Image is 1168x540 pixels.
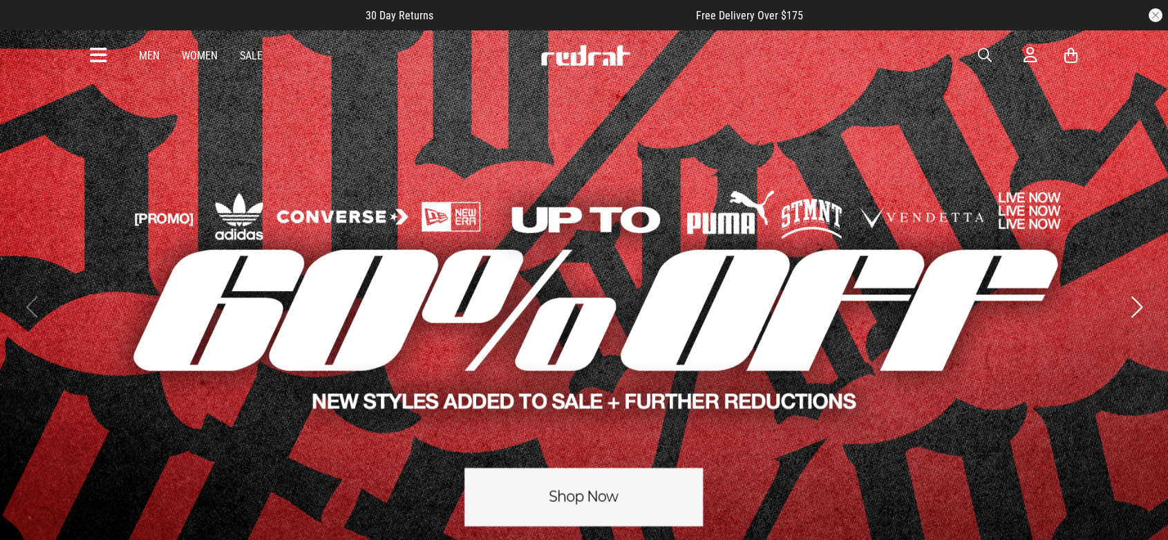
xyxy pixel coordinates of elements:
a: Men [139,49,160,62]
iframe: Customer reviews powered by Trustpilot [461,8,668,22]
span: Free Delivery Over $175 [696,9,803,22]
button: Previous slide [22,292,41,322]
a: Sale [240,49,263,62]
img: Redrat logo [540,45,631,66]
span: 30 Day Returns [366,9,433,22]
a: Women [182,49,218,62]
button: Next slide [1127,292,1146,322]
